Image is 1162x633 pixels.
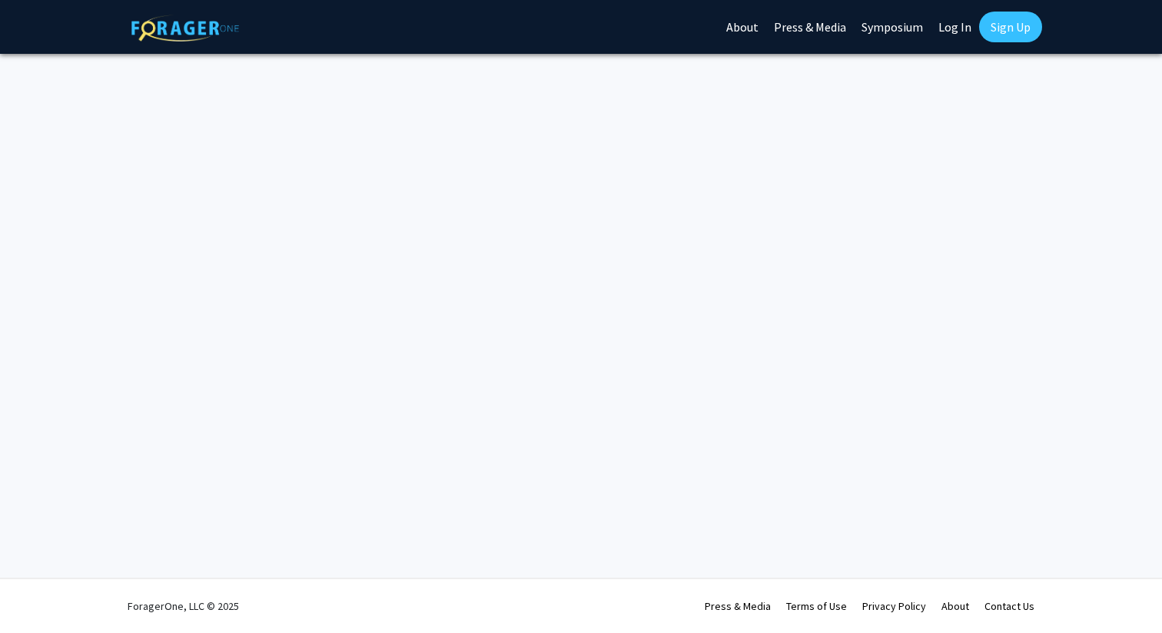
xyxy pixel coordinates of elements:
a: Sign Up [979,12,1042,42]
a: Privacy Policy [862,599,926,613]
a: About [941,599,969,613]
a: Terms of Use [786,599,847,613]
div: ForagerOne, LLC © 2025 [128,579,239,633]
img: ForagerOne Logo [131,15,239,42]
a: Contact Us [984,599,1034,613]
a: Press & Media [705,599,771,613]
